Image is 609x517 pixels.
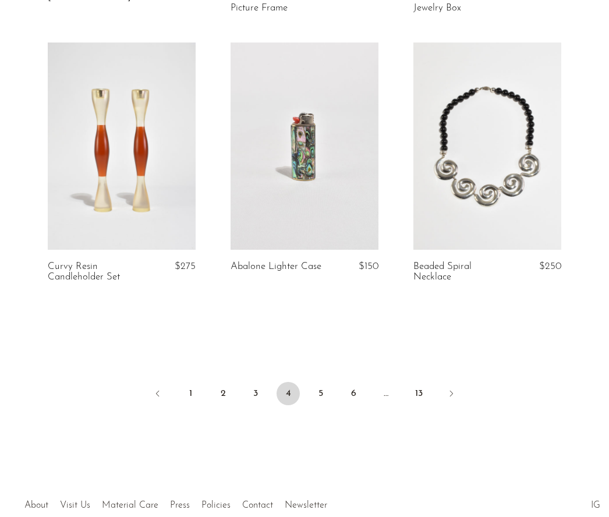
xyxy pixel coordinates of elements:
a: Policies [201,501,231,510]
span: 4 [277,382,300,405]
span: $150 [359,261,378,271]
a: 2 [211,382,235,405]
a: 5 [309,382,332,405]
span: $250 [539,261,561,271]
a: IG [591,501,600,510]
a: Curvy Resin Candleholder Set [48,261,144,283]
a: Previous [146,382,169,408]
a: Press [170,501,190,510]
a: 6 [342,382,365,405]
span: … [374,382,398,405]
a: 3 [244,382,267,405]
span: $275 [175,261,196,271]
a: 13 [407,382,430,405]
a: Next [440,382,463,408]
a: Abalone Lighter Case [231,261,321,272]
a: Beaded Spiral Necklace [413,261,510,283]
a: Visit Us [60,501,90,510]
a: Material Care [102,501,158,510]
a: 1 [179,382,202,405]
a: About [24,501,48,510]
ul: Quick links [19,491,333,514]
